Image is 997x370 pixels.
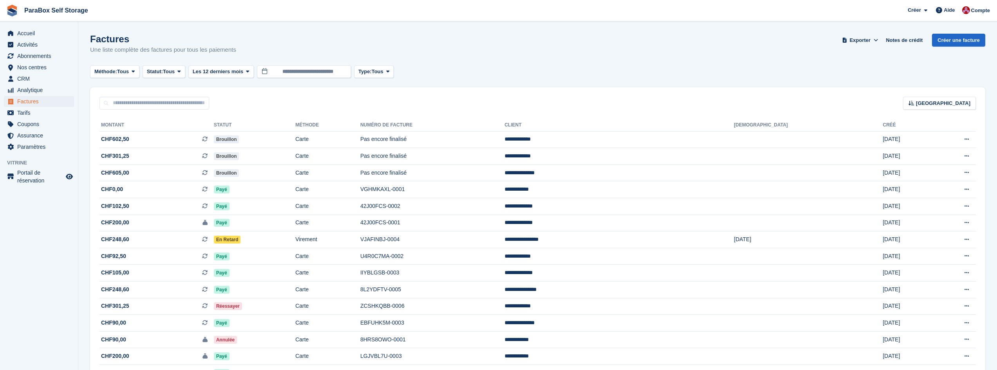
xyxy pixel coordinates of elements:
button: Statut: Tous [143,65,185,78]
a: menu [4,51,74,61]
td: [DATE] [883,265,930,282]
span: Payé [214,186,230,193]
span: CHF102,50 [101,202,129,210]
span: CHF92,50 [101,252,126,260]
span: Coupons [17,119,64,130]
td: Carte [295,348,360,365]
td: 42J00FCS-0002 [360,198,505,215]
td: [DATE] [734,231,883,248]
span: Annulée [214,336,237,344]
span: Tous [371,68,383,76]
span: CHF248,60 [101,285,129,294]
a: menu [4,62,74,73]
a: menu [4,169,74,184]
td: Carte [295,331,360,348]
td: 42J00FCS-0001 [360,215,505,231]
a: menu [4,96,74,107]
td: 8HRS8OWO-0001 [360,331,505,348]
span: Vitrine [7,159,78,167]
span: Factures [17,96,64,107]
a: Notes de crédit [883,34,926,47]
span: CHF605,00 [101,169,129,177]
td: Carte [295,315,360,332]
a: Créer une facture [932,34,985,47]
td: VGHMKAXL-0001 [360,181,505,198]
td: [DATE] [883,298,930,315]
span: Portail de réservation [17,169,64,184]
span: Payé [214,202,230,210]
a: menu [4,39,74,50]
a: menu [4,141,74,152]
span: Statut: [147,68,163,76]
button: Méthode: Tous [90,65,139,78]
span: Tous [163,68,175,76]
span: CHF602,50 [101,135,129,143]
span: CHF200,00 [101,352,129,360]
td: [DATE] [883,231,930,248]
span: Accueil [17,28,64,39]
span: Méthode: [94,68,117,76]
th: Créé [883,119,930,132]
td: [DATE] [883,348,930,365]
span: Payé [214,352,230,360]
th: Client [505,119,734,132]
th: Statut [214,119,295,132]
td: LGJVBL7U-0003 [360,348,505,365]
span: Assurance [17,130,64,141]
span: CHF301,25 [101,302,129,310]
td: Pas encore finalisé [360,164,505,181]
td: Carte [295,248,360,265]
td: VJAFINBJ-0004 [360,231,505,248]
td: U4R0C7MA-0002 [360,248,505,265]
span: CHF0,00 [101,185,123,193]
span: CHF200,00 [101,218,129,227]
span: Payé [214,319,230,327]
span: CHF301,25 [101,152,129,160]
img: stora-icon-8386f47178a22dfd0bd8f6a31ec36ba5ce8667c1dd55bd0f319d3a0aa187defe.svg [6,5,18,16]
td: Carte [295,265,360,282]
td: Carte [295,282,360,298]
td: [DATE] [883,148,930,165]
span: Paramètres [17,141,64,152]
td: ZCSHKQBB-0006 [360,298,505,315]
span: Créer [908,6,921,14]
span: Payé [214,286,230,294]
td: [DATE] [883,198,930,215]
span: Nos centres [17,62,64,73]
th: Numéro de facture [360,119,505,132]
button: Exporter [840,34,879,47]
button: Les 12 derniers mois [188,65,254,78]
td: Carte [295,215,360,231]
p: Une liste complète des factures pour tous les paiements [90,45,236,54]
td: Pas encore finalisé [360,148,505,165]
img: Yan Grandjean [962,6,970,14]
span: Payé [214,253,230,260]
a: ParaBox Self Storage [21,4,91,17]
a: menu [4,28,74,39]
td: Carte [295,198,360,215]
td: [DATE] [883,315,930,332]
span: Les 12 derniers mois [193,68,243,76]
span: CHF248,60 [101,235,129,244]
td: [DATE] [883,331,930,348]
a: menu [4,130,74,141]
a: menu [4,119,74,130]
button: Type: Tous [354,65,394,78]
span: CHF90,00 [101,336,126,344]
span: [GEOGRAPHIC_DATA] [916,99,970,107]
a: menu [4,85,74,96]
td: Pas encore finalisé [360,131,505,148]
span: Payé [214,269,230,277]
td: [DATE] [883,181,930,198]
span: Payé [214,219,230,227]
td: Carte [295,148,360,165]
span: CHF90,00 [101,319,126,327]
h1: Factures [90,34,236,44]
td: 8L2YDFTV-0005 [360,282,505,298]
td: EBFUHK5M-0003 [360,315,505,332]
td: Carte [295,164,360,181]
span: Compte [971,7,990,14]
span: Aide [944,6,955,14]
span: CHF105,00 [101,269,129,277]
td: Virement [295,231,360,248]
